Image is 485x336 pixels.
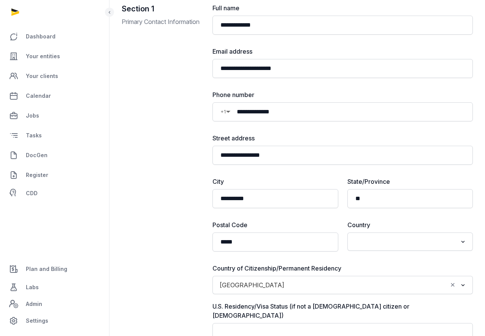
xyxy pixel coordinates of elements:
[26,131,42,140] span: Tasks
[6,67,103,85] a: Your clients
[122,3,200,14] h2: Section 1
[212,177,338,186] label: City
[6,87,103,105] a: Calendar
[6,146,103,164] a: DocGen
[6,296,103,312] a: Admin
[218,280,286,290] span: [GEOGRAPHIC_DATA]
[347,220,473,229] label: Country
[6,47,103,65] a: Your entities
[212,302,473,320] label: U.S. Residency/Visa Status (if not a [DEMOGRAPHIC_DATA] citizen or [DEMOGRAPHIC_DATA])
[352,236,458,247] input: Search for option
[26,52,60,61] span: Your entities
[26,264,67,274] span: Plan and Billing
[26,32,55,41] span: Dashboard
[220,107,231,116] div: Country Code Selector
[449,280,456,290] button: Clear Selected
[26,283,39,292] span: Labs
[26,72,58,81] span: Your clients
[6,278,103,296] a: Labs
[6,260,103,278] a: Plan and Billing
[216,278,469,292] div: Search for option
[212,47,473,56] label: Email address
[6,126,103,145] a: Tasks
[212,220,338,229] label: Postal Code
[226,110,231,114] span: ▼
[212,90,473,99] label: Phone number
[212,264,473,273] label: Country of Citizenship/Permanent Residency
[6,27,103,46] a: Dashboard
[351,235,469,248] div: Search for option
[26,316,48,325] span: Settings
[26,189,38,198] span: CDD
[6,107,103,125] a: Jobs
[220,107,226,116] span: +1
[6,312,103,330] a: Settings
[212,134,473,143] label: Street address
[26,299,42,309] span: Admin
[6,166,103,184] a: Register
[347,177,473,186] label: State/Province
[26,111,39,120] span: Jobs
[6,186,103,201] a: CDD
[26,151,48,160] span: DocGen
[26,91,51,100] span: Calendar
[212,3,473,13] label: Full name
[122,17,200,26] p: Primary Contact Information
[26,170,48,180] span: Register
[288,280,447,290] input: Search for option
